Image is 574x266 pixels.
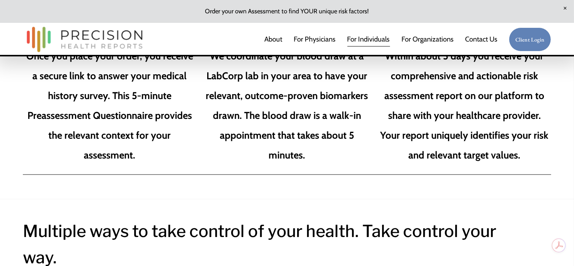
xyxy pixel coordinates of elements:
iframe: Chat Widget [437,169,574,266]
a: For Physicians [294,32,336,47]
span: For Organizations [401,32,454,46]
a: folder dropdown [401,32,454,47]
strong: Once you place your order, you receive a secure link to answer your medical history survey. This ... [26,50,195,160]
strong: We coordinate your blood draw at a LabCorp lab in your area to have your relevant, outcome-proven... [206,50,370,160]
a: Client Login [509,27,551,51]
img: Precision Health Reports [23,23,146,56]
a: For Individuals [347,32,390,47]
a: Contact Us [465,32,497,47]
a: About [264,32,282,47]
strong: Within about 5 days you receive your comprehensive and actionable risk assessment report on our p... [380,50,551,160]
